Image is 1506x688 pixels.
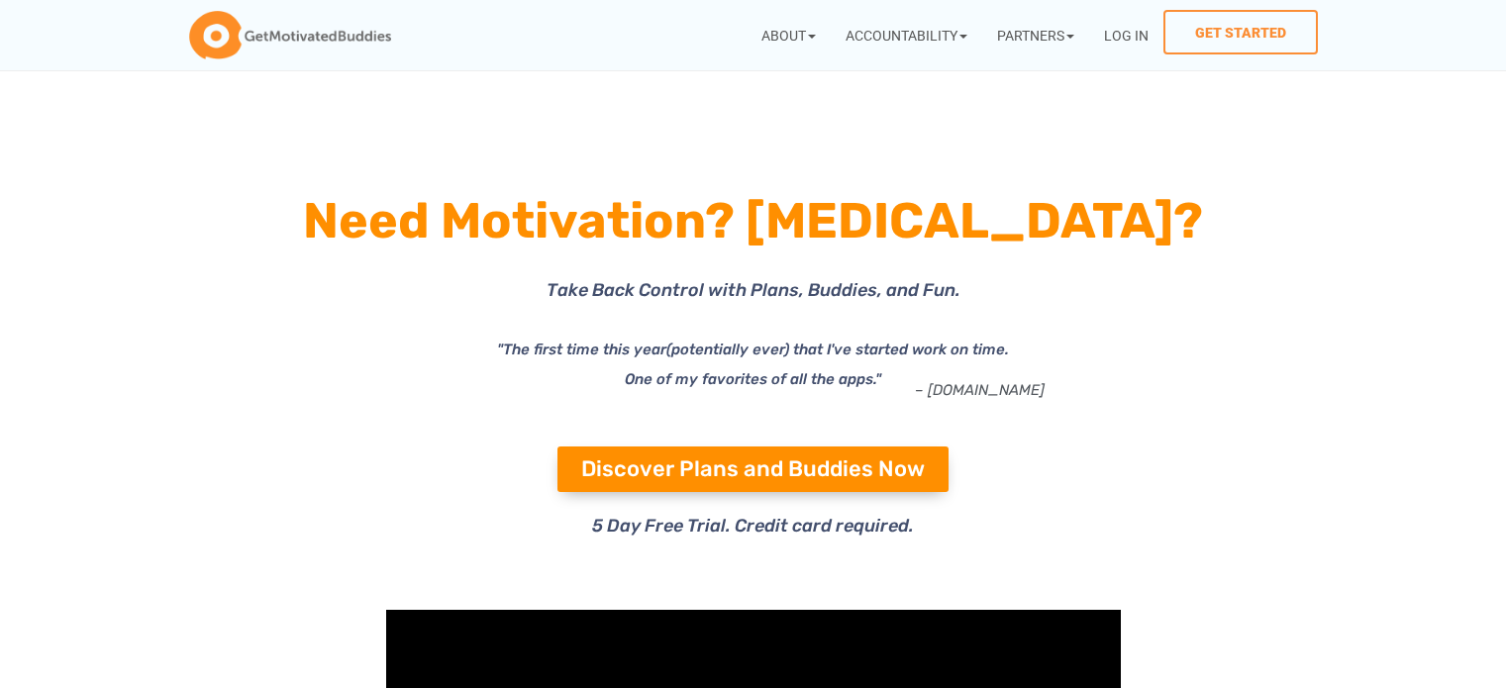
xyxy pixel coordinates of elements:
a: Get Started [1163,10,1318,54]
a: – [DOMAIN_NAME] [915,381,1045,399]
h1: Need Motivation? [MEDICAL_DATA]? [219,185,1288,256]
img: GetMotivatedBuddies [189,11,391,60]
a: Discover Plans and Buddies Now [557,446,949,492]
a: Partners [982,10,1089,60]
a: Log In [1089,10,1163,60]
a: About [747,10,831,60]
i: (potentially ever) that I've started work on time. One of my favorites of all the apps." [625,341,1009,388]
span: Take Back Control with Plans, Buddies, and Fun. [547,279,960,301]
span: 5 Day Free Trial. Credit card required. [592,515,914,537]
a: Accountability [831,10,982,60]
span: Discover Plans and Buddies Now [581,458,925,480]
i: "The first time this year [497,341,666,358]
